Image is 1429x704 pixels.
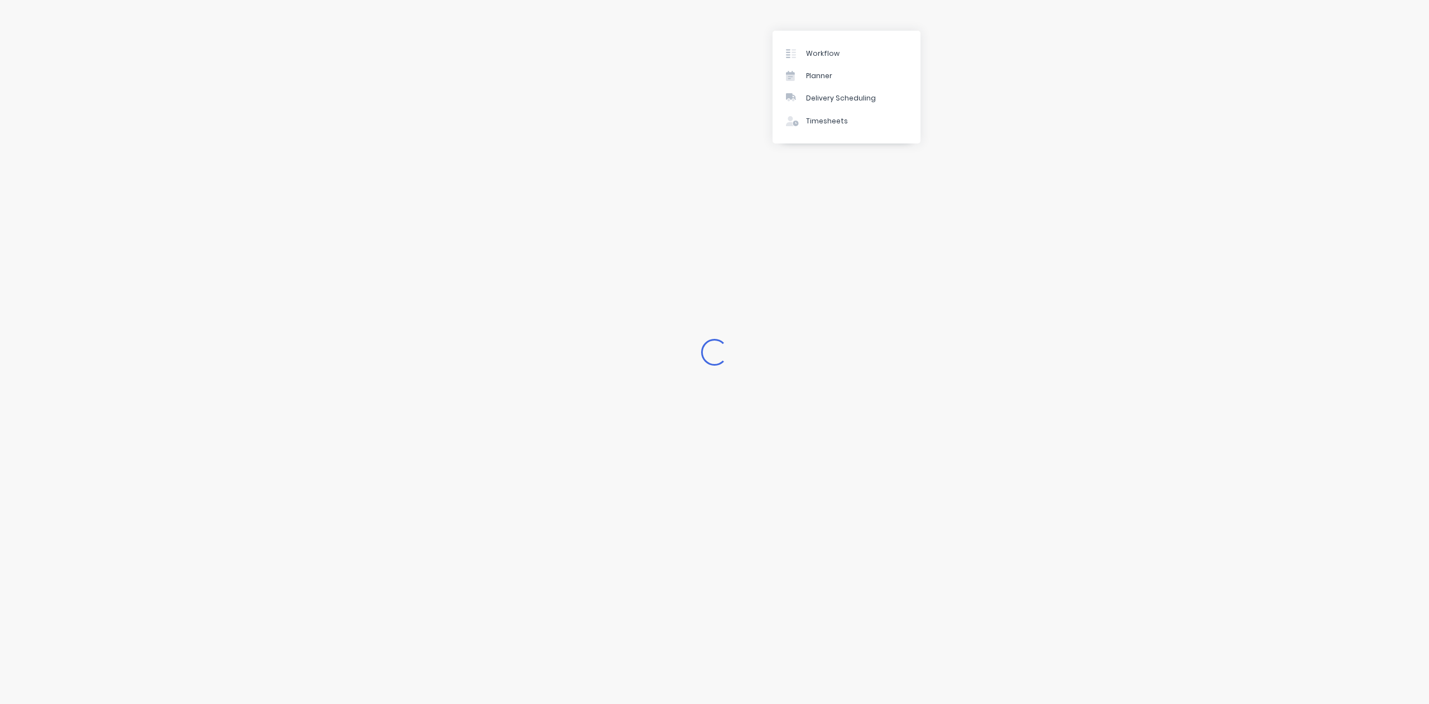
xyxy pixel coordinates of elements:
div: Delivery Scheduling [806,93,876,103]
a: Workflow [773,42,920,64]
div: Timesheets [806,116,848,126]
div: Workflow [806,49,840,59]
a: Timesheets [773,110,920,132]
div: Planner [806,71,832,81]
a: Delivery Scheduling [773,87,920,109]
a: Planner [773,65,920,87]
